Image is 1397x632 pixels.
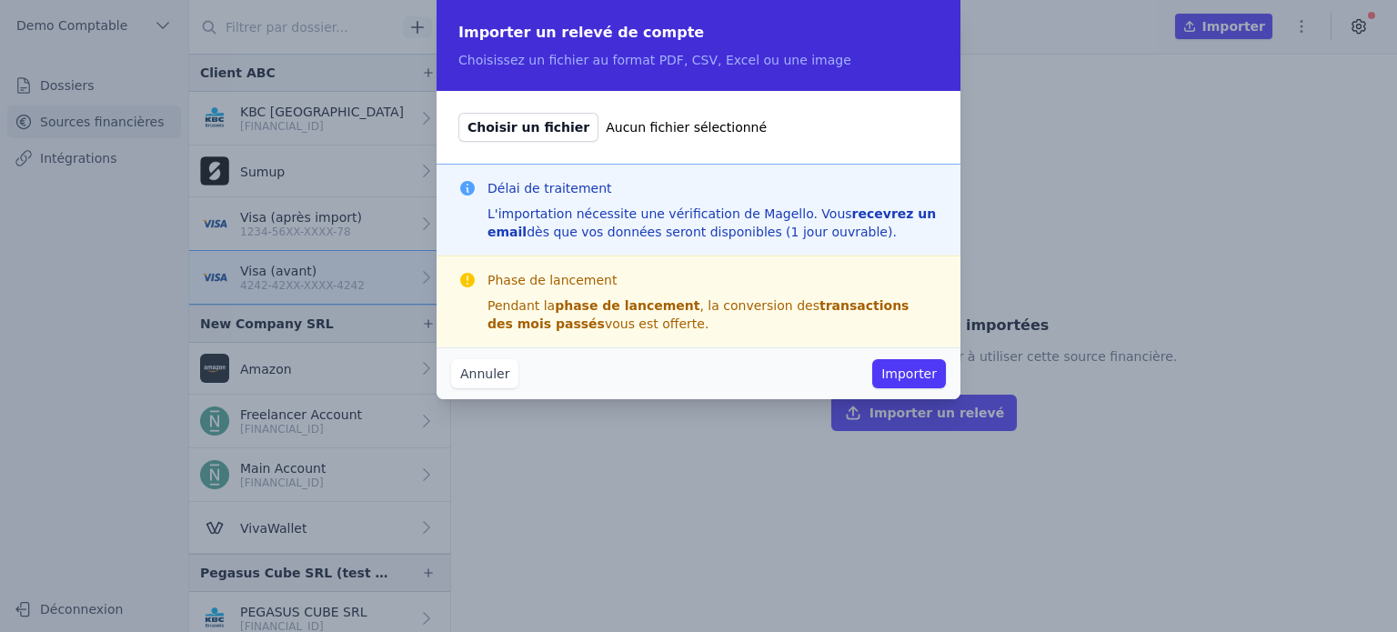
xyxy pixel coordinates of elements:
span: Aucun fichier sélectionné [606,118,767,136]
h3: Phase de lancement [487,271,939,289]
button: Importer [872,359,946,388]
strong: phase de lancement [555,298,699,313]
div: Pendant la , la conversion des vous est offerte. [487,296,939,333]
div: L'importation nécessite une vérification de Magello. Vous dès que vos données seront disponibles ... [487,205,939,241]
span: Choisir un fichier [458,113,598,142]
button: Annuler [451,359,518,388]
p: Choisissez un fichier au format PDF, CSV, Excel ou une image [458,51,939,69]
h2: Importer un relevé de compte [458,22,939,44]
h3: Délai de traitement [487,179,939,197]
